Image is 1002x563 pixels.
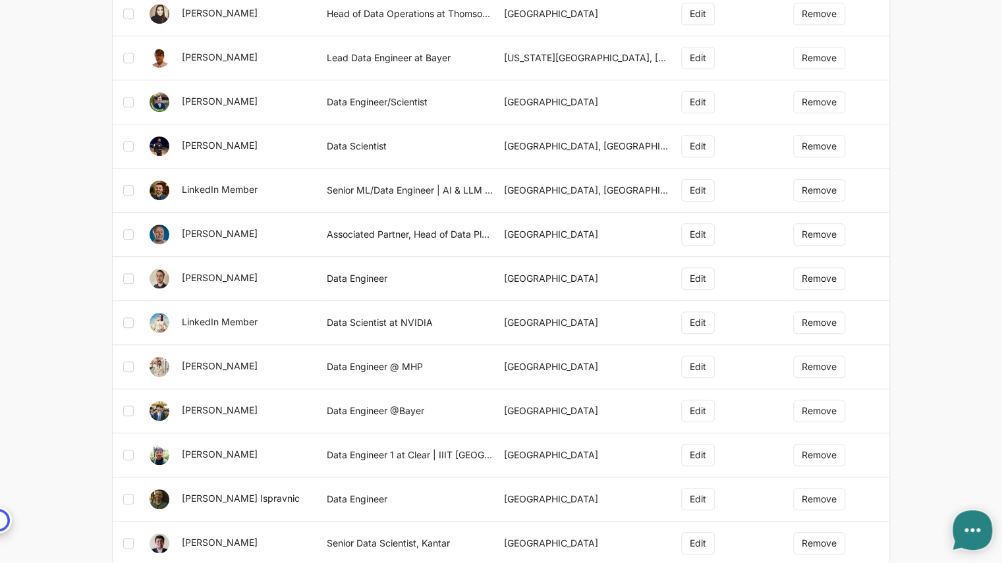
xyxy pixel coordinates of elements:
[793,91,845,113] button: Remove
[499,36,676,80] td: [US_STATE][GEOGRAPHIC_DATA], [GEOGRAPHIC_DATA]
[181,493,299,504] a: [PERSON_NAME] Ispravnic
[793,444,845,466] button: Remove
[321,36,499,80] td: Lead Data Engineer at Bayer
[793,267,845,290] button: Remove
[321,301,499,345] td: Data Scientist at NVIDIA
[681,267,715,290] button: Edit
[181,272,257,283] a: [PERSON_NAME]
[321,124,499,169] td: Data Scientist
[321,433,499,477] td: Data Engineer 1 at Clear | IIIT [GEOGRAPHIC_DATA]
[681,179,715,201] button: Edit
[681,488,715,510] button: Edit
[181,140,257,151] a: [PERSON_NAME]
[499,477,676,522] td: [GEOGRAPHIC_DATA]
[681,47,715,69] button: Edit
[793,47,845,69] button: Remove
[793,488,845,510] button: Remove
[793,532,845,554] button: Remove
[321,169,499,213] td: Senior ML/Data Engineer | AI & LLM Specialist | NLP, RAG, MLOps | Healthcare & Cloud Data Expert ...
[181,228,257,239] a: [PERSON_NAME]
[793,223,845,246] button: Remove
[321,213,499,257] td: Associated Partner, Head of Data Platforms & Solutions bei MHP - A Porsche Company
[681,532,715,554] button: Edit
[321,345,499,389] td: Data Engineer @ MHP
[321,257,499,301] td: Data Engineer
[793,356,845,378] button: Remove
[499,301,676,345] td: [GEOGRAPHIC_DATA]
[681,91,715,113] button: Edit
[681,311,715,334] button: Edit
[681,356,715,378] button: Edit
[681,400,715,422] button: Edit
[321,389,499,433] td: Data Engineer @Bayer
[181,95,257,107] a: [PERSON_NAME]
[499,169,676,213] td: [GEOGRAPHIC_DATA], [GEOGRAPHIC_DATA]
[181,537,257,548] a: [PERSON_NAME]
[181,51,257,63] a: [PERSON_NAME]
[793,3,845,25] button: Remove
[499,124,676,169] td: [GEOGRAPHIC_DATA], [GEOGRAPHIC_DATA]
[681,444,715,466] button: Edit
[793,400,845,422] button: Remove
[681,3,715,25] button: Edit
[321,80,499,124] td: Data Engineer/Scientist
[144,169,321,213] td: LinkedIn Member
[181,448,257,460] a: [PERSON_NAME]
[681,223,715,246] button: Edit
[793,311,845,334] button: Remove
[793,179,845,201] button: Remove
[181,7,257,18] a: [PERSON_NAME]
[144,301,321,345] td: LinkedIn Member
[499,389,676,433] td: [GEOGRAPHIC_DATA]
[499,257,676,301] td: [GEOGRAPHIC_DATA]
[181,404,257,416] a: [PERSON_NAME]
[499,345,676,389] td: [GEOGRAPHIC_DATA]
[793,135,845,157] button: Remove
[681,135,715,157] button: Edit
[499,213,676,257] td: [GEOGRAPHIC_DATA]
[499,433,676,477] td: [GEOGRAPHIC_DATA]
[321,477,499,522] td: Data Engineer
[181,360,257,371] a: [PERSON_NAME]
[499,80,676,124] td: [GEOGRAPHIC_DATA]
